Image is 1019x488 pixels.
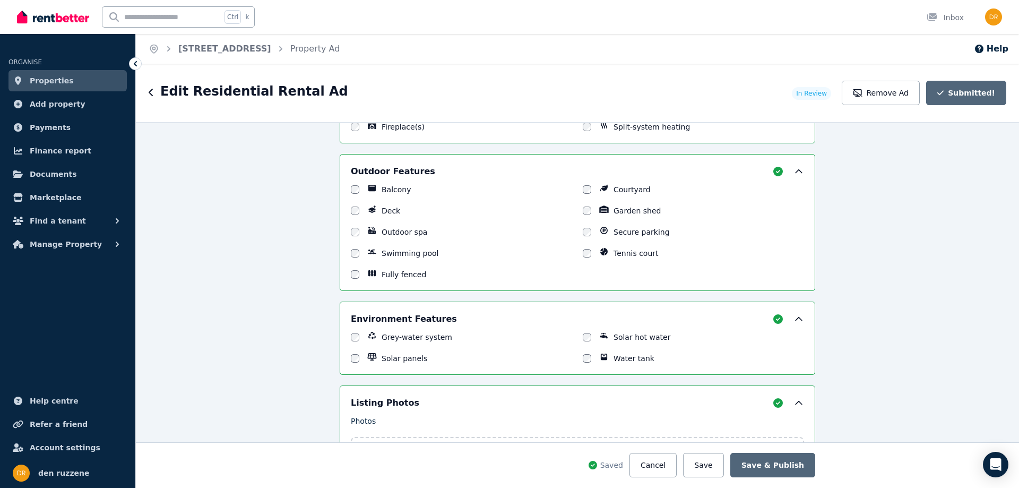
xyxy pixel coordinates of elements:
[382,206,400,216] label: Deck
[160,83,348,100] h1: Edit Residential Rental Ad
[13,465,30,482] img: den ruzzene
[8,187,127,208] a: Marketplace
[614,184,651,195] label: Courtyard
[8,58,42,66] span: ORGANISE
[8,437,127,458] a: Account settings
[30,74,74,87] span: Properties
[30,215,86,227] span: Find a tenant
[683,453,723,477] button: Save
[351,397,419,409] h5: Listing Photos
[30,238,102,251] span: Manage Property
[796,89,827,98] span: In Review
[8,164,127,185] a: Documents
[17,9,89,25] img: RentBetter
[136,34,352,64] nav: Breadcrumb
[30,168,77,181] span: Documents
[30,418,88,431] span: Refer a friend
[382,332,452,343] label: Grey-water system
[842,81,920,105] button: Remove Ad
[38,467,89,480] span: den ruzzene
[30,395,79,407] span: Help centre
[614,206,661,216] label: Garden shed
[8,390,127,412] a: Help centre
[927,12,964,23] div: Inbox
[30,121,71,134] span: Payments
[629,453,677,477] button: Cancel
[382,122,425,132] label: Fireplace(s)
[8,234,127,255] button: Manage Property
[382,184,411,195] label: Balcony
[245,13,249,21] span: k
[730,453,815,477] button: Save & Publish
[8,117,127,138] a: Payments
[983,452,1008,477] div: Open Intercom Messenger
[614,248,659,259] label: Tennis court
[926,81,1006,105] button: Submitted!
[614,353,654,364] label: Water tank
[382,269,426,280] label: Fully fenced
[382,353,427,364] label: Solar panels
[30,98,85,110] span: Add property
[8,140,127,161] a: Finance report
[8,210,127,232] button: Find a tenant
[30,441,100,454] span: Account settings
[985,8,1002,25] img: den ruzzene
[30,144,91,157] span: Finance report
[178,44,271,54] a: [STREET_ADDRESS]
[224,10,241,24] span: Ctrl
[8,414,127,435] a: Refer a friend
[8,70,127,91] a: Properties
[614,122,690,132] label: Split-system heating
[351,313,457,326] h5: Environment Features
[351,165,435,178] h5: Outdoor Features
[290,44,340,54] a: Property Ad
[8,93,127,115] a: Add property
[382,227,427,237] label: Outdoor spa
[614,332,670,343] label: Solar hot water
[614,227,670,237] label: Secure parking
[351,416,804,426] p: Photos
[382,248,439,259] label: Swimming pool
[600,460,623,470] span: Saved
[30,191,81,204] span: Marketplace
[974,42,1008,55] button: Help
